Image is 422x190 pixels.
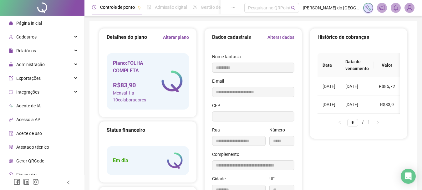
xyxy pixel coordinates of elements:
[163,34,189,41] a: Alterar plano
[9,145,13,149] span: solution
[16,90,39,95] span: Integrações
[338,121,342,124] span: left
[16,145,49,150] span: Atestado técnico
[66,180,71,185] span: left
[100,5,135,10] span: Controle de ponto
[9,62,13,67] span: lock
[303,4,359,11] span: [PERSON_NAME] do [GEOGRAPHIC_DATA] - EXCELENTE BAHIA
[318,95,340,114] td: [DATE]
[16,21,42,26] span: Página inicial
[362,120,364,125] span: /
[92,5,96,9] span: clock-circle
[16,76,41,81] span: Exportações
[212,78,228,85] label: E-mail
[212,126,224,133] label: Rua
[393,5,399,11] span: bell
[9,117,13,122] span: api
[212,33,251,41] h5: Dados cadastrais
[9,131,13,136] span: audit
[9,159,13,163] span: qrcode
[291,6,296,10] span: search
[9,49,13,53] span: file
[401,169,416,184] div: Open Intercom Messenger
[335,119,345,126] button: left
[137,6,141,9] span: pushpin
[335,119,345,126] li: Página anterior
[113,157,128,164] h5: Em dia
[9,172,13,177] span: dollar
[33,179,39,185] span: instagram
[374,95,400,114] td: R$83,9
[113,90,161,103] span: Mensal - 1 a 10 colaboradores
[107,126,189,134] div: Status financeiro
[318,33,400,41] div: Histórico de cobranças
[318,53,340,77] th: Data
[318,77,340,95] td: [DATE]
[167,152,183,169] img: logo-atual-colorida-simples.ef1a4d5a9bda94f4ab63.png
[16,158,44,163] span: Gerar QRCode
[231,5,236,9] span: ellipsis
[373,119,383,126] li: Próxima página
[212,102,224,109] label: CEP
[376,121,379,124] span: right
[373,119,383,126] button: right
[267,34,294,41] a: Alterar dados
[9,90,13,94] span: sync
[340,95,374,114] td: [DATE]
[155,5,187,10] span: Admissão digital
[113,59,161,74] h5: Plano: FOLHA COMPLETA
[16,48,36,53] span: Relatórios
[193,5,197,9] span: sun
[16,62,45,67] span: Administração
[16,103,41,108] span: Agente de IA
[16,131,42,136] span: Aceite de uso
[212,175,230,182] label: Cidade
[365,4,372,11] img: sparkle-icon.fc2bf0ac1784a2077858766a79e2daf3.svg
[374,53,400,77] th: Valor
[379,5,385,11] span: notification
[212,53,245,60] label: Nome fantasia
[16,117,42,122] span: Acesso à API
[147,5,151,9] span: file-done
[14,179,20,185] span: facebook
[269,126,289,133] label: Número
[405,3,414,13] img: 94627
[16,172,37,177] span: Financeiro
[269,175,279,182] label: UF
[9,21,13,25] span: home
[340,53,374,77] th: Data de vencimento
[16,34,37,39] span: Cadastros
[374,77,400,95] td: R$85,72
[161,70,183,92] img: logo-atual-colorida-simples.ef1a4d5a9bda94f4ab63.png
[113,81,161,90] h4: R$ 83,90
[340,77,374,95] td: [DATE]
[9,76,13,80] span: export
[201,5,232,10] span: Gestão de férias
[212,151,243,158] label: Complemento
[347,119,370,126] li: 1/1
[23,179,29,185] span: linkedin
[9,35,13,39] span: user-add
[107,33,147,41] h5: Detalhes do plano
